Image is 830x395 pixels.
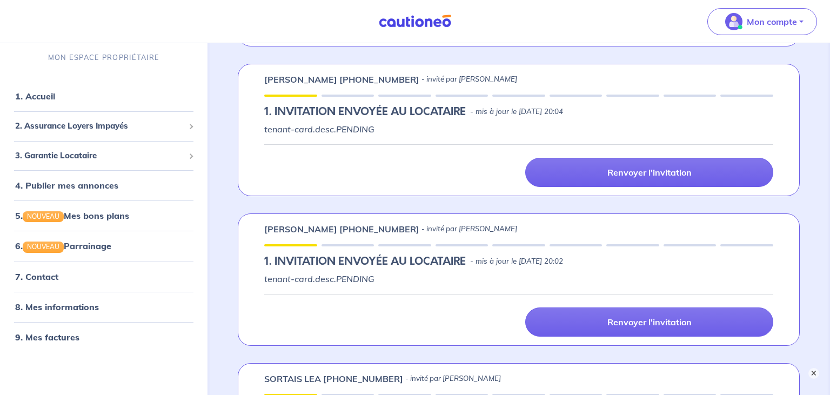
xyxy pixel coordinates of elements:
div: 8. Mes informations [4,296,203,318]
span: 3. Garantie Locataire [15,150,184,162]
a: 1. Accueil [15,91,55,102]
div: 6.NOUVEAUParrainage [4,235,203,257]
p: Renvoyer l'invitation [607,317,692,327]
p: Renvoyer l'invitation [607,167,692,178]
a: 9. Mes factures [15,332,79,343]
p: - mis à jour le [DATE] 20:04 [470,106,563,117]
div: 7. Contact [4,266,203,287]
button: × [808,368,819,379]
h5: 1.︎ INVITATION ENVOYÉE AU LOCATAIRE [264,255,466,268]
div: 9. Mes factures [4,326,203,348]
p: tenant-card.desc.PENDING [264,123,773,136]
h5: 1.︎ INVITATION ENVOYÉE AU LOCATAIRE [264,105,466,118]
div: 2. Assurance Loyers Impayés [4,116,203,137]
a: 7. Contact [15,271,58,282]
a: 4. Publier mes annonces [15,180,118,191]
div: state: PENDING, Context: IN-LANDLORD [264,255,773,268]
div: 1. Accueil [4,85,203,107]
div: state: PENDING, Context: IN-LANDLORD [264,105,773,118]
span: 2. Assurance Loyers Impayés [15,120,184,132]
div: 3. Garantie Locataire [4,145,203,166]
p: - invité par [PERSON_NAME] [421,74,517,85]
a: Renvoyer l'invitation [525,158,773,187]
img: Cautioneo [374,15,456,28]
p: Mon compte [747,15,797,28]
p: - mis à jour le [DATE] 20:02 [470,256,563,267]
a: 6.NOUVEAUParrainage [15,240,111,251]
p: - invité par [PERSON_NAME] [421,224,517,235]
a: Renvoyer l'invitation [525,307,773,337]
div: 4. Publier mes annonces [4,175,203,196]
p: [PERSON_NAME] [PHONE_NUMBER] [264,223,419,236]
p: [PERSON_NAME] [PHONE_NUMBER] [264,73,419,86]
img: illu_account_valid_menu.svg [725,13,742,30]
a: 5.NOUVEAUMes bons plans [15,210,129,221]
p: MON ESPACE PROPRIÉTAIRE [48,52,159,63]
p: tenant-card.desc.PENDING [264,272,773,285]
a: 8. Mes informations [15,302,99,312]
button: illu_account_valid_menu.svgMon compte [707,8,817,35]
div: 5.NOUVEAUMes bons plans [4,205,203,226]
